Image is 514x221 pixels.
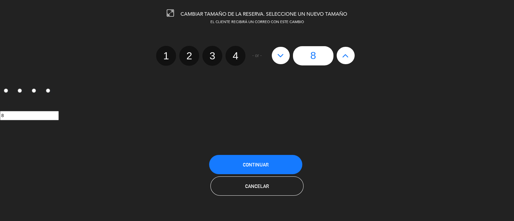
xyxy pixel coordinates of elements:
label: 2 [14,86,28,97]
label: 1 [156,46,176,66]
label: 4 [226,46,245,66]
span: EL CLIENTE RECIBIRÁ UN CORREO CON ESTE CAMBIO [210,21,304,24]
label: 3 [202,46,222,66]
span: Continuar [243,162,269,167]
input: 3 [32,89,36,93]
button: Continuar [209,155,302,174]
span: CAMBIAR TAMAÑO DE LA RESERVA. SELECCIONE UN NUEVO TAMAÑO [181,12,347,17]
input: 1 [4,89,8,93]
button: Cancelar [210,176,304,196]
label: 2 [179,46,199,66]
input: 4 [46,89,50,93]
span: Cancelar [245,183,269,189]
label: 4 [42,86,56,97]
span: - or - [252,52,262,59]
input: 2 [18,89,22,93]
label: 3 [28,86,42,97]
